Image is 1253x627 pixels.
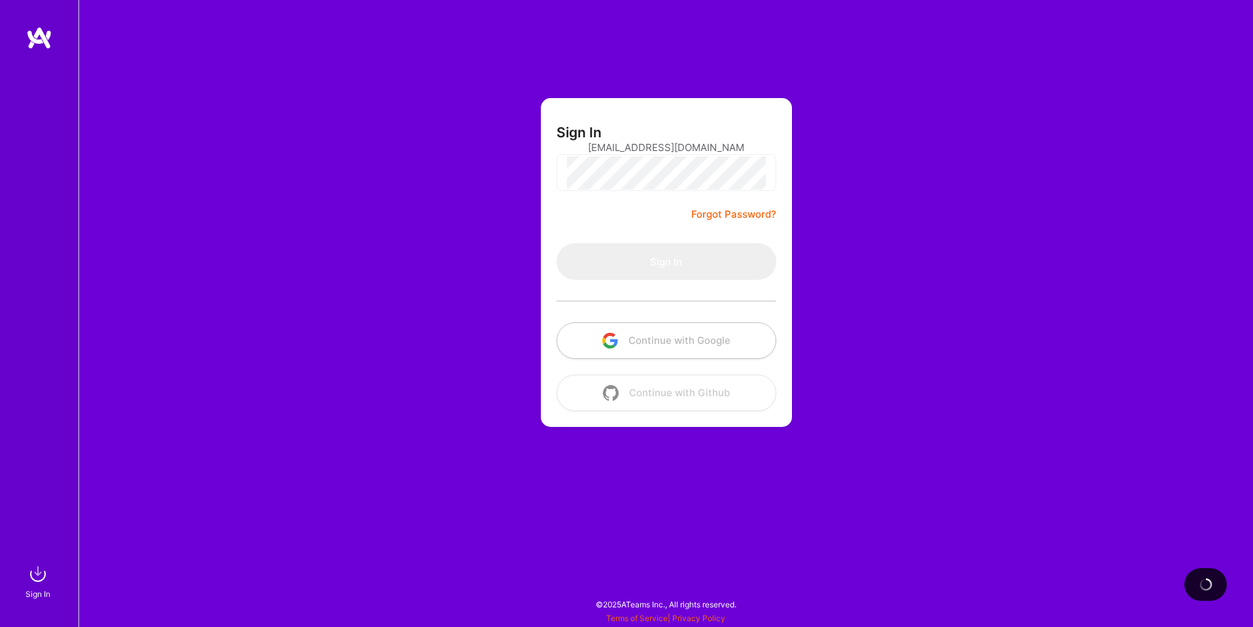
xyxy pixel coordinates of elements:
[606,613,725,623] span: |
[588,131,745,164] input: Email...
[602,333,618,348] img: icon
[27,561,51,601] a: sign inSign In
[25,561,51,587] img: sign in
[78,588,1253,620] div: © 2025 ATeams Inc., All rights reserved.
[606,613,668,623] a: Terms of Service
[557,375,776,411] button: Continue with Github
[672,613,725,623] a: Privacy Policy
[557,124,602,141] h3: Sign In
[26,587,50,601] div: Sign In
[691,207,776,222] a: Forgot Password?
[603,385,619,401] img: icon
[557,243,776,280] button: Sign In
[26,26,52,50] img: logo
[557,322,776,359] button: Continue with Google
[1197,576,1214,592] img: loading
